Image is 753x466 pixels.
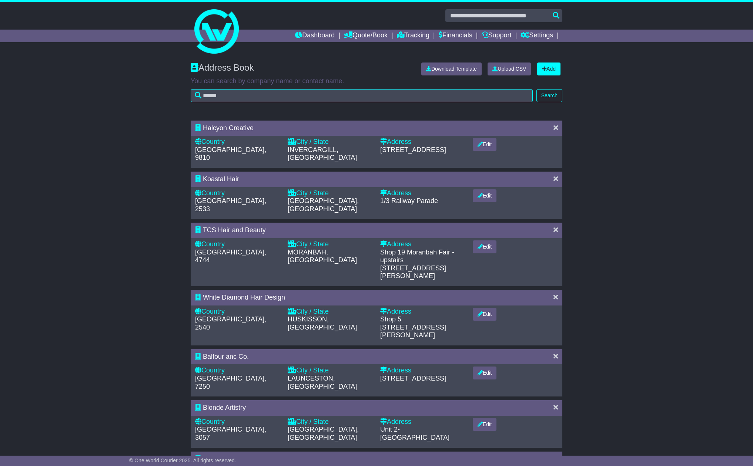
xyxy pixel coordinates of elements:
a: Quote/Book [344,30,388,42]
button: Edit [473,418,496,431]
span: [GEOGRAPHIC_DATA], 7250 [195,375,266,390]
a: Tracking [397,30,429,42]
a: Add [537,63,560,75]
span: [STREET_ADDRESS] [380,146,446,153]
div: Address [380,138,465,146]
span: 1/3 Railway Parade [380,197,438,205]
span: [GEOGRAPHIC_DATA], 9810 [195,146,266,162]
div: Country [195,308,280,316]
div: Address [380,367,465,375]
button: Search [536,89,562,102]
div: City / State [288,240,373,249]
div: Country [195,418,280,426]
span: LAUNCESTON, [GEOGRAPHIC_DATA] [288,375,357,390]
div: City / State [288,138,373,146]
span: [GEOGRAPHIC_DATA], [GEOGRAPHIC_DATA] [288,197,359,213]
span: [STREET_ADDRESS][PERSON_NAME] [380,264,446,280]
a: Download Template [421,63,482,75]
span: Halcyon Creative [203,124,254,132]
span: White Diamond Hair Design [203,294,285,301]
a: Financials [439,30,472,42]
div: Address Book [187,63,416,75]
div: City / State [288,367,373,375]
div: Address [380,189,465,197]
span: [GEOGRAPHIC_DATA], 2533 [195,197,266,213]
span: [GEOGRAPHIC_DATA], 4744 [195,249,266,264]
span: Blonde Artistry [203,404,246,411]
a: Upload CSV [488,63,531,75]
div: City / State [288,418,373,426]
button: Edit [473,138,496,151]
button: Edit [473,367,496,379]
div: Address [380,418,465,426]
span: [STREET_ADDRESS] [380,375,446,382]
span: [STREET_ADDRESS][PERSON_NAME] [380,324,446,339]
span: Unit 2-[GEOGRAPHIC_DATA] [380,426,449,441]
div: Country [195,189,280,197]
span: Balfour anc Co. [203,353,249,360]
span: [GEOGRAPHIC_DATA], 2540 [195,315,266,331]
div: Address [380,240,465,249]
div: Country [195,240,280,249]
button: Edit [473,240,496,253]
button: Edit [473,308,496,321]
span: MORANBAH, [GEOGRAPHIC_DATA] [288,249,357,264]
a: Support [482,30,512,42]
span: Koastal Hair [203,175,239,183]
div: City / State [288,189,373,197]
a: Settings [521,30,553,42]
div: City / State [288,308,373,316]
p: You can search by company name or contact name. [191,77,562,85]
span: [GEOGRAPHIC_DATA], 3057 [195,426,266,441]
span: Shop 19 Moranbah Fair - upstairs [380,249,454,264]
span: © One World Courier 2025. All rights reserved. [129,457,236,463]
span: INVERCARGILL, [GEOGRAPHIC_DATA] [288,146,357,162]
div: Country [195,138,280,146]
span: [GEOGRAPHIC_DATA], [GEOGRAPHIC_DATA] [288,426,359,441]
span: HUSKISSON, [GEOGRAPHIC_DATA] [288,315,357,331]
div: Address [380,308,465,316]
a: Dashboard [295,30,335,42]
div: Country [195,367,280,375]
span: TCS Hair and Beauty [203,226,266,234]
button: Edit [473,189,496,202]
span: The Spicy apple hair design [203,455,285,463]
span: Shop 5 [380,315,401,323]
